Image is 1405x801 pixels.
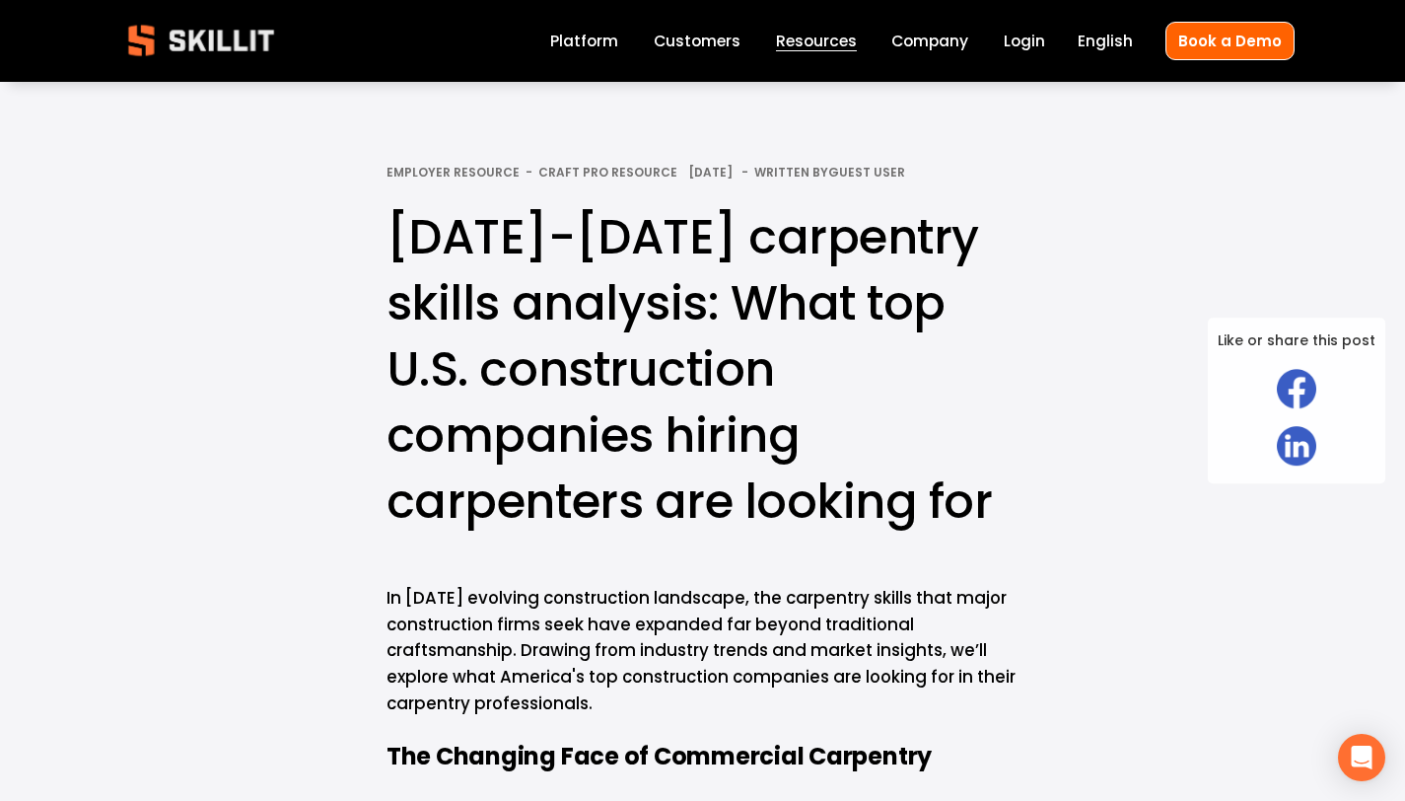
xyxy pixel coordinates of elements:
[386,585,1019,717] p: In [DATE] evolving construction landscape, the carpentry skills that major construction firms see...
[111,11,291,70] img: Skillit
[1277,426,1316,466] img: LinkedIn
[1165,22,1295,60] a: Book a Demo
[1218,328,1375,354] span: Like or share this post
[828,164,905,181] a: Guest User
[688,164,733,181] span: [DATE]
[891,28,968,54] a: Company
[1338,734,1385,781] div: Open Intercom Messenger
[1004,28,1045,54] a: Login
[386,204,1019,536] h1: [DATE]-[DATE] carpentry skills analysis: What top U.S. construction companies hiring carpenters a...
[538,164,677,181] a: Craft Pro Resource
[386,164,520,181] a: Employer Resource
[1078,28,1133,54] div: language picker
[550,28,618,54] a: Platform
[654,28,740,54] a: Customers
[754,166,905,180] div: Written By
[386,738,932,779] strong: The Changing Face of Commercial Carpentry
[776,30,857,52] span: Resources
[1277,369,1316,408] img: Facebook
[776,28,857,54] a: folder dropdown
[1078,30,1133,52] span: English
